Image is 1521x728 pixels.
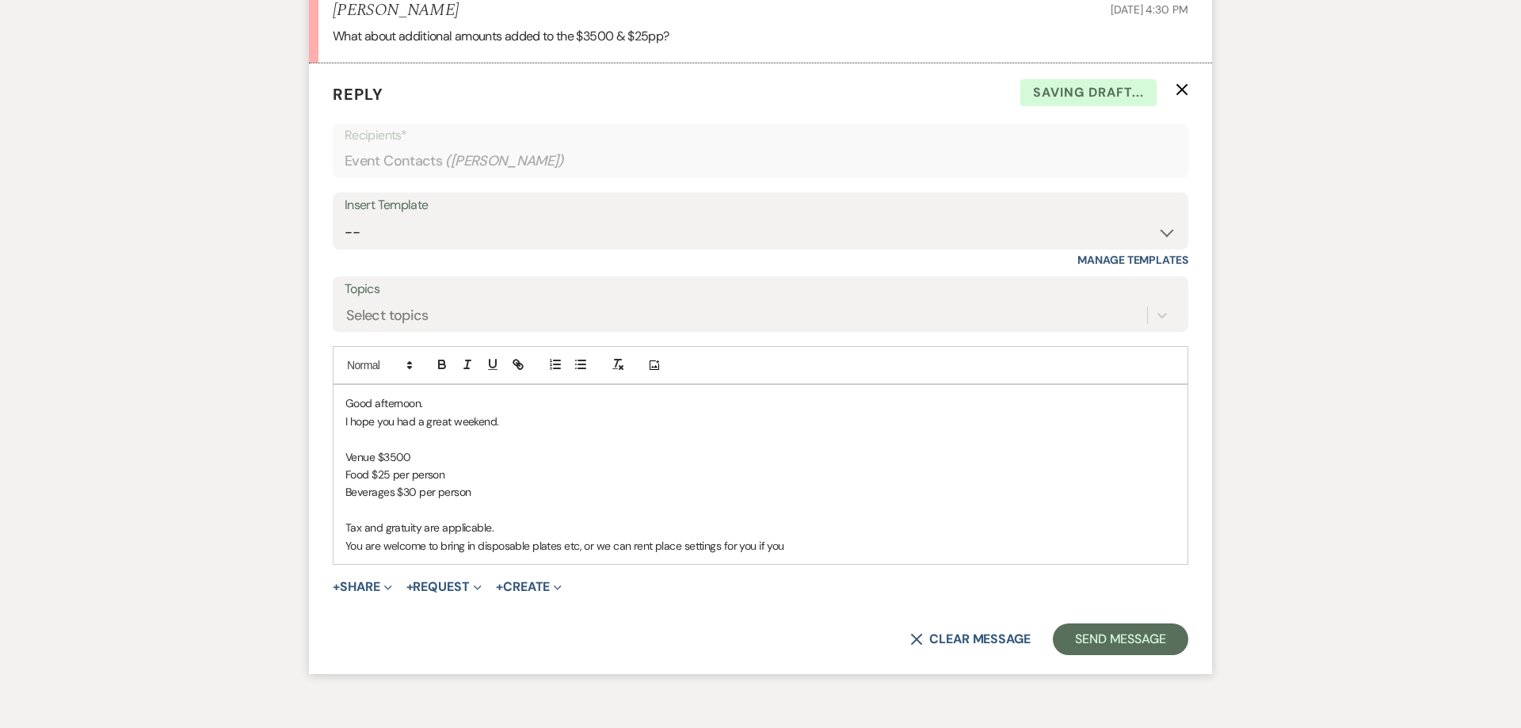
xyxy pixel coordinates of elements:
[345,146,1176,177] div: Event Contacts
[345,483,1176,501] p: Beverages $30 per person
[333,581,340,593] span: +
[406,581,414,593] span: +
[345,448,1176,466] p: Venue $3500
[1020,79,1157,106] span: Saving draft...
[496,581,562,593] button: Create
[345,394,1176,412] p: Good afternoon.
[1053,623,1188,655] button: Send Message
[333,84,383,105] span: Reply
[345,413,1176,430] p: I hope you had a great weekend.
[1111,2,1188,17] span: [DATE] 4:30 PM
[333,1,459,21] h5: [PERSON_NAME]
[345,278,1176,301] label: Topics
[345,537,1176,555] p: You are welcome to bring in disposable plates etc, or we can rent place settings for you if you
[345,519,1176,536] p: Tax and gratuity are applicable.
[406,581,482,593] button: Request
[1077,253,1188,267] a: Manage Templates
[333,26,1188,47] div: What about additional amounts added to the $3500 & $25pp?
[910,633,1031,646] button: Clear message
[445,151,564,172] span: ( [PERSON_NAME] )
[333,581,392,593] button: Share
[496,581,503,593] span: +
[346,305,429,326] div: Select topics
[345,466,1176,483] p: Food $25 per person
[345,125,1176,146] p: Recipients*
[345,194,1176,217] div: Insert Template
